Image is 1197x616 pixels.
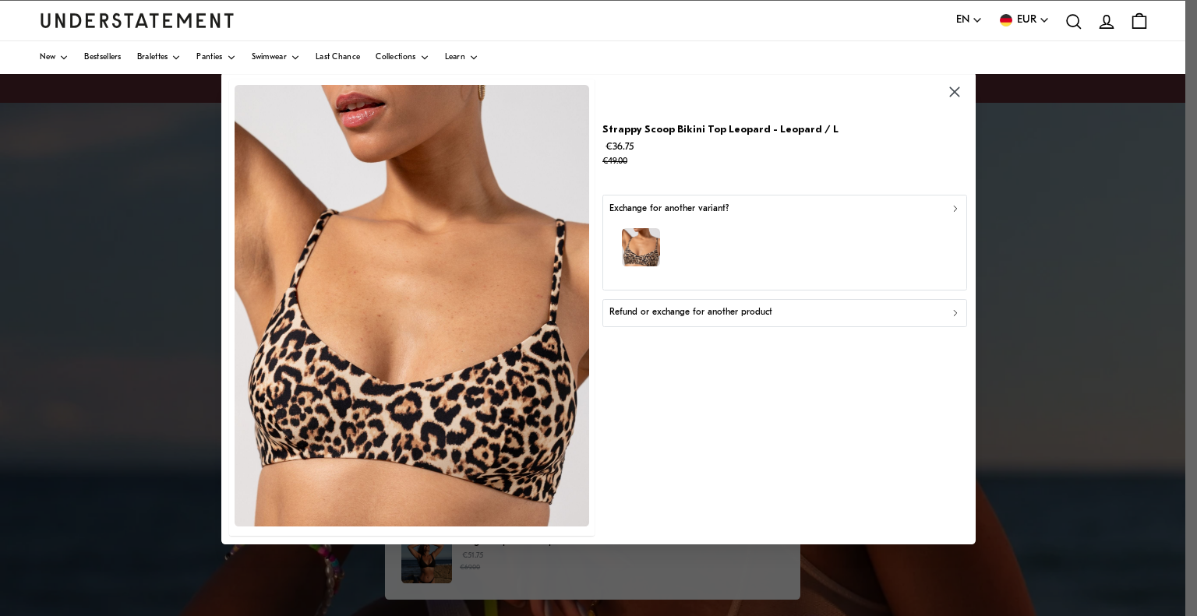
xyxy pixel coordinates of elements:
p: €36.75 [602,139,839,170]
span: New [40,54,56,62]
span: Panties [196,54,222,62]
a: Bestsellers [84,41,121,74]
p: Strappy Scoop Bikini Top Leopard - Leopard / L [602,121,839,138]
span: Collections [376,54,415,62]
a: New [40,41,69,74]
strike: €49.00 [602,157,627,166]
span: Bralettes [137,54,168,62]
span: Bestsellers [84,54,121,62]
a: Understatement Homepage [40,13,235,27]
a: Last Chance [316,41,360,74]
span: EUR [1017,12,1036,29]
a: Bralettes [137,41,182,74]
a: Panties [196,41,235,74]
a: Swimwear [252,41,300,74]
p: Refund or exchange for another product [609,305,772,320]
img: LEPS-BRA-110-1.jpg [235,85,589,526]
span: Last Chance [316,54,360,62]
span: Learn [445,54,466,62]
button: EN [956,12,983,29]
span: EN [956,12,969,29]
a: Learn [445,41,479,74]
p: Exchange for another variant? [609,202,729,216]
span: Swimwear [252,54,287,62]
img: model-name=Rebecca|model-size=M [622,229,660,267]
button: Exchange for another variant?model-name=Rebecca|model-size=M [602,195,967,290]
button: EUR [998,12,1050,29]
button: Refund or exchange for another product [602,299,967,327]
a: Collections [376,41,429,74]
